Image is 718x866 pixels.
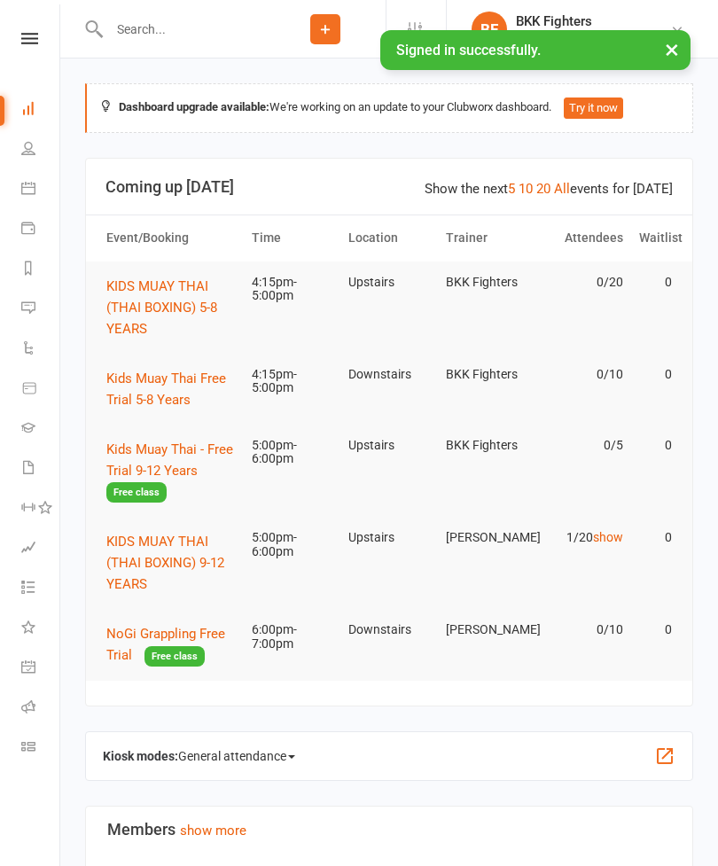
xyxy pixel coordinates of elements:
[105,178,673,196] h3: Coming up [DATE]
[340,517,437,558] td: Upstairs
[593,530,623,544] a: show
[119,100,269,113] strong: Dashboard upgrade available:
[244,517,340,573] td: 5:00pm-6:00pm
[21,130,61,170] a: People
[106,626,225,663] span: NoGi Grappling Free Trial
[244,425,340,480] td: 5:00pm-6:00pm
[340,425,437,466] td: Upstairs
[340,215,437,261] th: Location
[438,261,535,303] td: BKK Fighters
[631,609,680,651] td: 0
[106,482,167,503] span: Free class
[631,517,680,558] td: 0
[340,609,437,651] td: Downstairs
[244,609,340,665] td: 6:00pm-7:00pm
[178,742,295,770] span: General attendance
[631,425,680,466] td: 0
[554,181,570,197] a: All
[535,425,631,466] td: 0/5
[438,215,535,261] th: Trainer
[107,821,671,839] h3: Members
[106,371,226,408] span: Kids Muay Thai Free Trial 5-8 Years
[106,441,233,479] span: Kids Muay Thai - Free Trial 9-12 Years
[98,215,244,261] th: Event/Booking
[106,534,224,592] span: KIDS MUAY THAI (THAI BOXING) 9-12 YEARS
[21,210,61,250] a: Payments
[535,609,631,651] td: 0/10
[21,529,61,569] a: Assessments
[21,370,61,410] a: Product Sales
[106,531,236,595] button: KIDS MUAY THAI (THAI BOXING) 9-12 YEARS
[519,181,533,197] a: 10
[396,42,541,59] span: Signed in successfully.
[106,368,236,410] button: Kids Muay Thai Free Trial 5-8 Years
[244,215,340,261] th: Time
[144,646,205,667] span: Free class
[508,181,515,197] a: 5
[438,517,535,558] td: [PERSON_NAME]
[21,90,61,130] a: Dashboard
[21,729,61,768] a: Class kiosk mode
[536,181,550,197] a: 20
[21,170,61,210] a: Calendar
[472,12,507,47] div: BF
[21,649,61,689] a: General attendance kiosk mode
[535,215,631,261] th: Attendees
[656,30,688,68] button: ×
[535,354,631,395] td: 0/10
[631,354,680,395] td: 0
[244,354,340,410] td: 4:15pm-5:00pm
[631,261,680,303] td: 0
[564,98,623,119] button: Try it now
[106,623,236,667] button: NoGi Grappling Free TrialFree class
[104,17,265,42] input: Search...
[103,749,178,763] strong: Kiosk modes:
[535,261,631,303] td: 0/20
[21,250,61,290] a: Reports
[425,178,673,199] div: Show the next events for [DATE]
[21,689,61,729] a: Roll call kiosk mode
[516,29,670,45] div: BKK Fighters Colchester Ltd
[340,354,437,395] td: Downstairs
[438,425,535,466] td: BKK Fighters
[340,261,437,303] td: Upstairs
[631,215,680,261] th: Waitlist
[106,276,236,339] button: KIDS MUAY THAI (THAI BOXING) 5-8 YEARS
[85,83,693,133] div: We're working on an update to your Clubworx dashboard.
[244,261,340,317] td: 4:15pm-5:00pm
[106,278,217,337] span: KIDS MUAY THAI (THAI BOXING) 5-8 YEARS
[21,609,61,649] a: What's New
[516,13,670,29] div: BKK Fighters
[180,823,246,839] a: show more
[438,354,535,395] td: BKK Fighters
[438,609,535,651] td: [PERSON_NAME]
[535,517,631,558] td: 1/20
[106,439,236,503] button: Kids Muay Thai - Free Trial 9-12 YearsFree class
